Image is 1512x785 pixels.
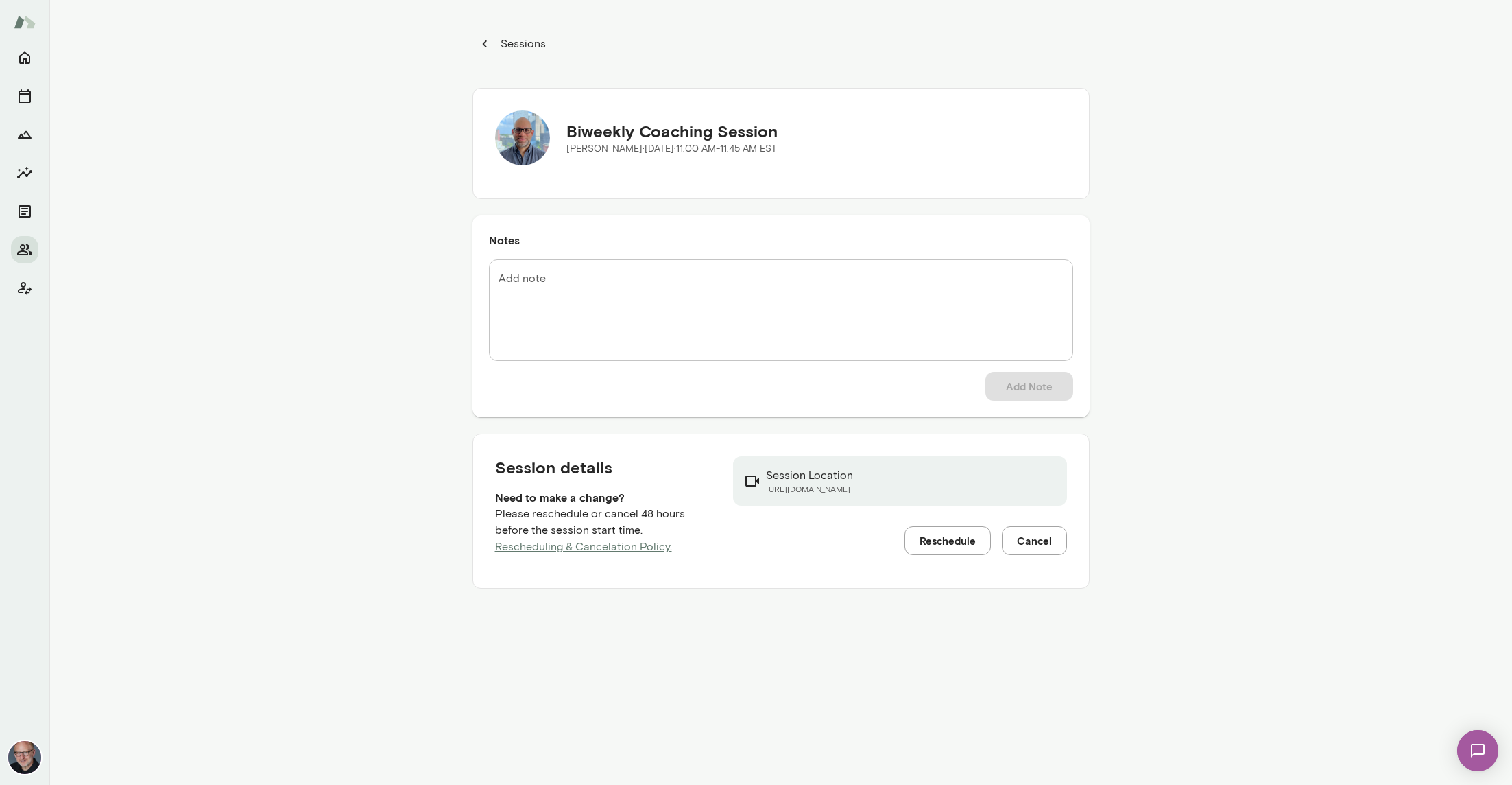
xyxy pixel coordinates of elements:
[11,236,38,263] button: Members
[495,110,550,165] img: Neil Patel
[1002,526,1067,555] button: Cancel
[11,121,38,148] button: Growth Plan
[8,741,41,774] img: Nick Gould
[11,159,38,187] button: Insights
[566,142,778,156] p: [PERSON_NAME] · [DATE] · 11:00 AM-11:45 AM EST
[495,456,712,478] h5: Session details
[495,506,712,555] p: Please reschedule or cancel 48 hours before the session start time.
[498,36,546,52] p: Sessions
[489,232,1073,248] h6: Notes
[904,526,991,555] button: Reschedule
[14,9,36,35] img: Mento
[11,44,38,71] button: Home
[766,467,853,484] p: Session Location
[495,540,672,553] a: Rescheduling & Cancelation Policy.
[766,484,853,495] a: [URL][DOMAIN_NAME]
[495,489,712,506] h6: Need to make a change?
[11,198,38,225] button: Documents
[11,82,38,110] button: Sessions
[11,274,38,302] button: Client app
[566,120,778,142] h5: Biweekly Coaching Session
[472,30,553,58] button: Sessions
